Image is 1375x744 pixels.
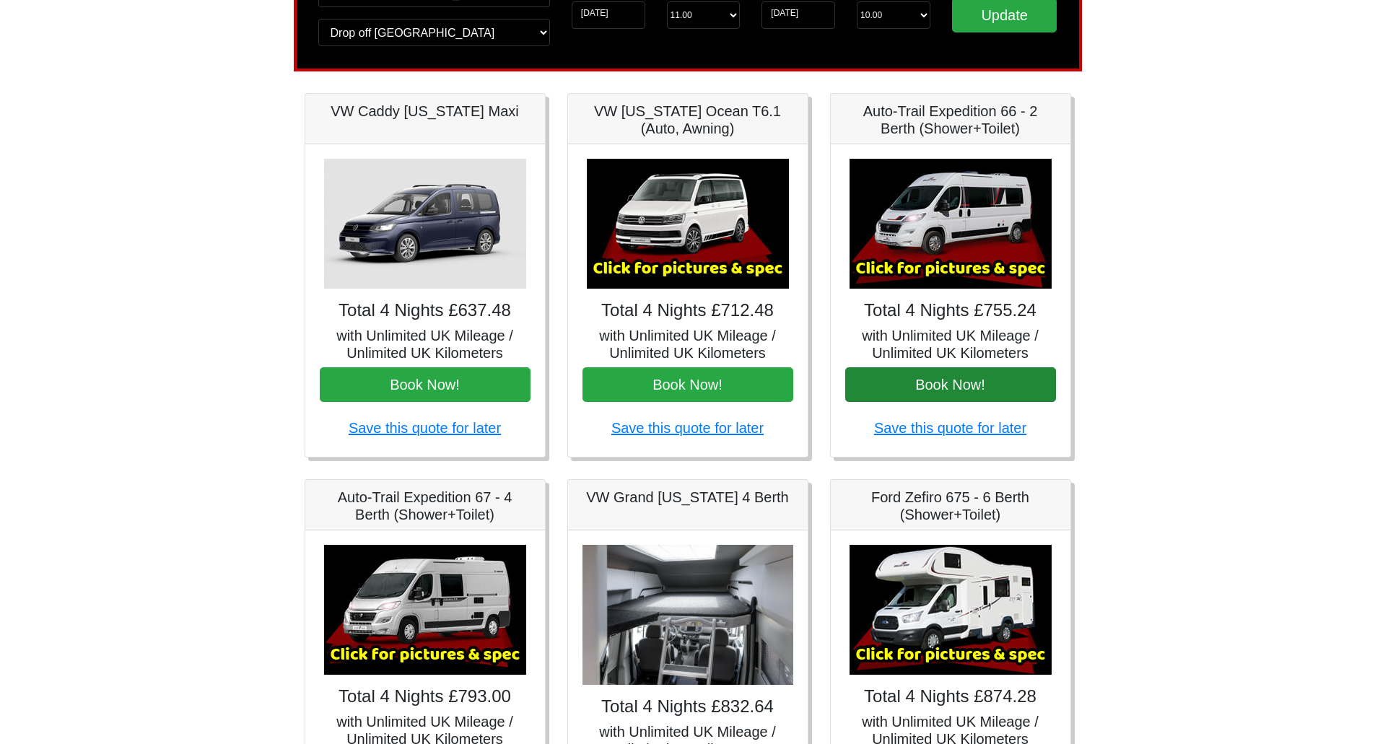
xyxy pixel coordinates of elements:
h5: Ford Zefiro 675 - 6 Berth (Shower+Toilet) [845,489,1056,523]
h4: Total 4 Nights £755.24 [845,300,1056,321]
a: Save this quote for later [874,420,1026,436]
h5: VW [US_STATE] Ocean T6.1 (Auto, Awning) [582,102,793,137]
img: Auto-Trail Expedition 67 - 4 Berth (Shower+Toilet) [324,545,526,675]
h5: with Unlimited UK Mileage / Unlimited UK Kilometers [320,327,531,362]
img: Auto-Trail Expedition 66 - 2 Berth (Shower+Toilet) [850,159,1052,289]
input: Start Date [572,1,645,29]
h5: VW Caddy [US_STATE] Maxi [320,102,531,120]
img: VW Grand California 4 Berth [582,545,793,686]
h5: Auto-Trail Expedition 67 - 4 Berth (Shower+Toilet) [320,489,531,523]
h4: Total 4 Nights £712.48 [582,300,793,321]
button: Book Now! [582,367,793,402]
a: Save this quote for later [349,420,501,436]
h4: Total 4 Nights £832.64 [582,696,793,717]
img: Ford Zefiro 675 - 6 Berth (Shower+Toilet) [850,545,1052,675]
img: VW California Ocean T6.1 (Auto, Awning) [587,159,789,289]
h4: Total 4 Nights £637.48 [320,300,531,321]
a: Save this quote for later [611,420,764,436]
input: Return Date [761,1,835,29]
button: Book Now! [320,367,531,402]
h4: Total 4 Nights £793.00 [320,686,531,707]
h5: with Unlimited UK Mileage / Unlimited UK Kilometers [845,327,1056,362]
h5: Auto-Trail Expedition 66 - 2 Berth (Shower+Toilet) [845,102,1056,137]
h5: with Unlimited UK Mileage / Unlimited UK Kilometers [582,327,793,362]
h5: VW Grand [US_STATE] 4 Berth [582,489,793,506]
img: VW Caddy California Maxi [324,159,526,289]
h4: Total 4 Nights £874.28 [845,686,1056,707]
button: Book Now! [845,367,1056,402]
